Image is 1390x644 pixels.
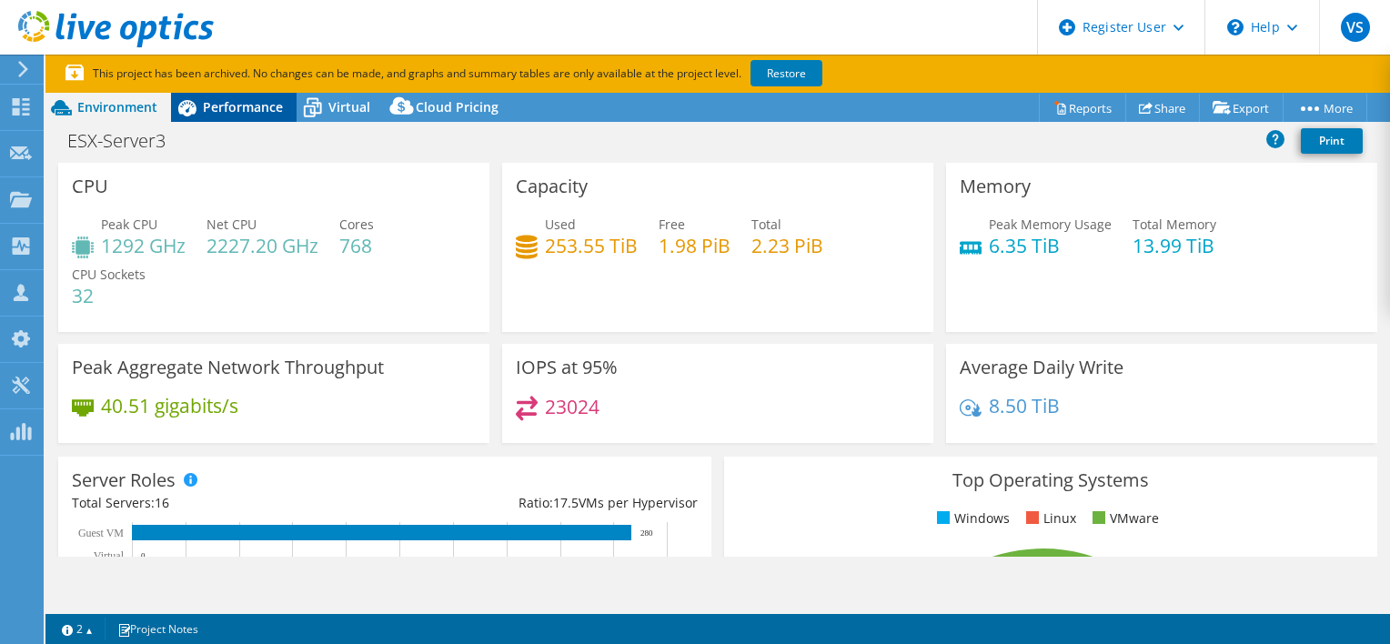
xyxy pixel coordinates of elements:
[72,493,385,513] div: Total Servers:
[206,236,318,256] h4: 2227.20 GHz
[738,470,1364,490] h3: Top Operating Systems
[1088,508,1159,528] li: VMware
[155,494,169,511] span: 16
[339,216,374,233] span: Cores
[932,508,1010,528] li: Windows
[339,236,374,256] h4: 768
[545,397,599,417] h4: 23024
[960,357,1123,377] h3: Average Daily Write
[640,528,653,538] text: 280
[960,176,1031,196] h3: Memory
[1022,508,1076,528] li: Linux
[65,64,957,84] p: This project has been archived. No changes can be made, and graphs and summary tables are only av...
[49,618,106,640] a: 2
[989,216,1112,233] span: Peak Memory Usage
[105,618,211,640] a: Project Notes
[516,176,588,196] h3: Capacity
[1125,94,1200,122] a: Share
[553,494,579,511] span: 17.5
[659,236,730,256] h4: 1.98 PiB
[1133,216,1216,233] span: Total Memory
[416,98,499,116] span: Cloud Pricing
[659,216,685,233] span: Free
[101,396,238,416] h4: 40.51 gigabits/s
[206,216,257,233] span: Net CPU
[77,98,157,116] span: Environment
[72,470,176,490] h3: Server Roles
[1301,128,1363,154] a: Print
[989,396,1060,416] h4: 8.50 TiB
[751,236,823,256] h4: 2.23 PiB
[328,98,370,116] span: Virtual
[1227,19,1244,35] svg: \n
[203,98,283,116] span: Performance
[1039,94,1126,122] a: Reports
[750,60,822,86] a: Restore
[101,236,186,256] h4: 1292 GHz
[72,286,146,306] h4: 32
[1199,94,1284,122] a: Export
[72,266,146,283] span: CPU Sockets
[72,357,384,377] h3: Peak Aggregate Network Throughput
[385,493,698,513] div: Ratio: VMs per Hypervisor
[545,236,638,256] h4: 253.55 TiB
[545,216,576,233] span: Used
[72,176,108,196] h3: CPU
[101,216,157,233] span: Peak CPU
[989,236,1112,256] h4: 6.35 TiB
[516,357,618,377] h3: IOPS at 95%
[1133,236,1216,256] h4: 13.99 TiB
[78,527,124,539] text: Guest VM
[751,216,781,233] span: Total
[1341,13,1370,42] span: VS
[1283,94,1367,122] a: More
[94,549,125,562] text: Virtual
[141,551,146,560] text: 0
[59,131,194,151] h1: ESX-Server3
